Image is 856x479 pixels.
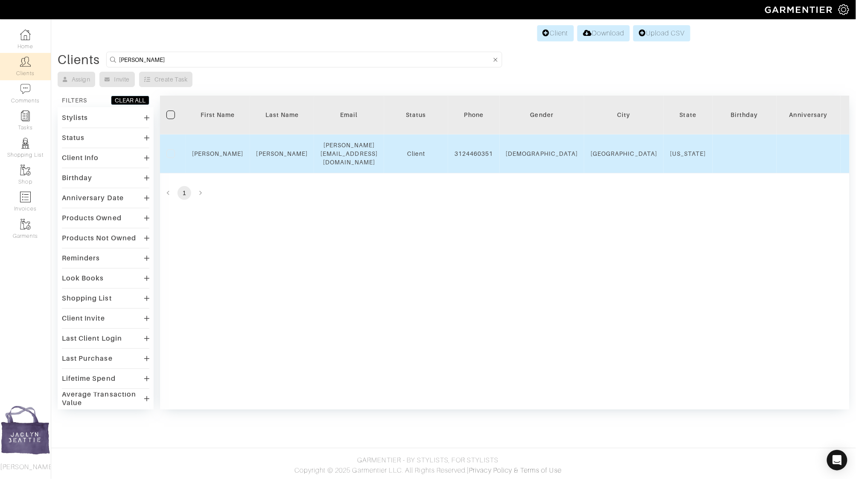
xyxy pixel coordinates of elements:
div: Clients [58,55,100,64]
span: Copyright © 2025 Garmentier LLC. All Rights Reserved. [294,467,467,474]
img: orders-icon-0abe47150d42831381b5fb84f609e132dff9fe21cb692f30cb5eec754e2cba89.png [20,192,31,202]
a: Upload CSV [633,25,690,41]
div: Birthday [719,111,770,119]
th: Toggle SortBy [384,96,448,134]
a: [PERSON_NAME] [256,150,308,157]
img: clients-icon-6bae9207a08558b7cb47a8932f037763ab4055f8c8b6bfacd5dc20c3e0201464.png [20,56,31,67]
div: Status [390,111,442,119]
a: Privacy Policy & Terms of Use [469,467,562,474]
a: Download [577,25,630,41]
div: Birthday [62,174,92,182]
input: Search by name, email, phone, city, or state [119,54,492,65]
div: Open Intercom Messenger [827,450,847,470]
div: Status [62,134,84,142]
div: Client [390,149,442,158]
img: garments-icon-b7da505a4dc4fd61783c78ac3ca0ef83fa9d6f193b1c9dc38574b1d14d53ca28.png [20,219,31,230]
img: garmentier-logo-header-white-b43fb05a5012e4ada735d5af1a66efaba907eab6374d6393d1fbf88cb4ef424d.png [761,2,839,17]
th: Toggle SortBy [777,96,841,134]
div: Lifetime Spend [62,374,116,383]
img: comment-icon-a0a6a9ef722e966f86d9cbdc48e553b5cf19dbc54f86b18d962a5391bc8f6eb6.png [20,84,31,94]
div: Reminders [62,254,100,263]
nav: pagination navigation [160,186,850,200]
div: [PERSON_NAME][EMAIL_ADDRESS][DOMAIN_NAME] [320,141,378,166]
img: stylists-icon-eb353228a002819b7ec25b43dbf5f0378dd9e0616d9560372ff212230b889e62.png [20,138,31,149]
div: Anniversary [783,111,834,119]
div: 3124460351 [454,149,493,158]
div: CLEAR ALL [115,96,146,105]
th: Toggle SortBy [186,96,250,134]
div: Stylists [62,114,88,122]
div: [GEOGRAPHIC_DATA] [591,149,657,158]
div: Phone [454,111,493,119]
div: Look Books [62,274,104,283]
div: Gender [506,111,578,119]
th: Toggle SortBy [250,96,314,134]
div: Client Info [62,154,99,162]
div: City [591,111,657,119]
div: Shopping List [62,294,112,303]
div: Last Name [256,111,308,119]
th: Toggle SortBy [500,96,585,134]
div: [US_STATE] [670,149,706,158]
div: Products Not Owned [62,234,136,242]
div: Client Invite [62,314,105,323]
div: [DEMOGRAPHIC_DATA] [506,149,578,158]
div: Email [320,111,378,119]
div: First Name [192,111,244,119]
div: FILTERS [62,96,87,105]
div: Anniversary Date [62,194,124,202]
div: State [670,111,706,119]
div: Products Owned [62,214,122,222]
div: Last Purchase [62,354,113,363]
a: [PERSON_NAME] [192,150,244,157]
img: dashboard-icon-dbcd8f5a0b271acd01030246c82b418ddd0df26cd7fceb0bd07c9910d44c42f6.png [20,29,31,40]
div: Average Transaction Value [62,390,144,407]
div: Last Client Login [62,334,122,343]
a: Client [537,25,574,41]
button: page 1 [178,186,191,200]
img: garments-icon-b7da505a4dc4fd61783c78ac3ca0ef83fa9d6f193b1c9dc38574b1d14d53ca28.png [20,165,31,175]
button: CLEAR ALL [111,96,149,105]
th: Toggle SortBy [713,96,777,134]
img: reminder-icon-8004d30b9f0a5d33ae49ab947aed9ed385cf756f9e5892f1edd6e32f2345188e.png [20,111,31,121]
img: gear-icon-white-bd11855cb880d31180b6d7d6211b90ccbf57a29d726f0c71d8c61bd08dd39cc2.png [839,4,849,15]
